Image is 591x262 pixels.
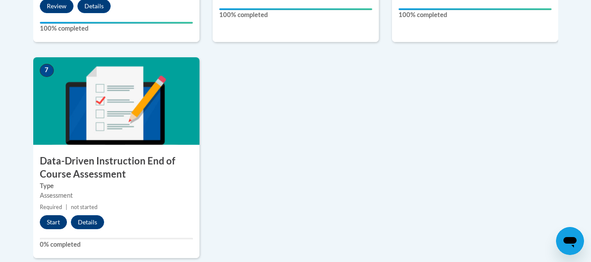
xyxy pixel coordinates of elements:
button: Details [71,215,104,229]
iframe: Button to launch messaging window [556,227,584,255]
div: Assessment [40,191,193,200]
div: Your progress [399,8,552,10]
div: Your progress [219,8,372,10]
img: Course Image [33,57,199,145]
span: 7 [40,64,54,77]
span: Required [40,204,62,210]
div: Your progress [40,22,193,24]
label: 100% completed [219,10,372,20]
label: 100% completed [40,24,193,33]
h3: Data-Driven Instruction End of Course Assessment [33,154,199,182]
label: 0% completed [40,240,193,249]
label: 100% completed [399,10,552,20]
label: Type [40,181,193,191]
span: | [66,204,67,210]
button: Start [40,215,67,229]
span: not started [71,204,98,210]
